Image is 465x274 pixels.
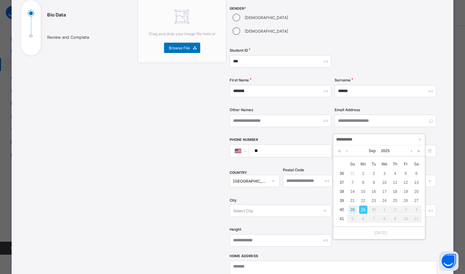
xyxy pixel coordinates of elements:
td: September 20, 2025 [411,187,422,196]
span: Fr [400,161,411,167]
td: September 2, 2025 [368,169,379,178]
label: Surname [335,78,351,82]
th: Thu [390,159,400,169]
td: October 4, 2025 [411,205,422,214]
label: Home Address [230,254,258,258]
div: 10 [400,215,411,223]
th: Mon [358,159,368,169]
td: October 9, 2025 [390,214,400,223]
td: September 25, 2025 [390,196,400,205]
td: 36 [336,169,347,178]
td: September 23, 2025 [368,196,379,205]
div: Select City [233,205,253,217]
td: October 1, 2025 [379,205,390,214]
td: September 29, 2025 [358,205,368,214]
td: October 10, 2025 [400,214,411,223]
label: [DEMOGRAPHIC_DATA] [245,15,288,20]
div: 17 [380,187,389,196]
td: September 11, 2025 [390,178,400,187]
td: September 13, 2025 [411,178,422,187]
div: 6 [358,215,368,223]
div: 9 [370,178,378,187]
td: September 24, 2025 [379,196,390,205]
a: Next month (PageDown) [409,145,414,156]
div: 24 [380,196,389,205]
td: September 9, 2025 [368,178,379,187]
a: Previous month (PageUp) [345,145,349,156]
div: 8 [359,178,367,187]
span: Mo [358,161,368,167]
div: 19 [402,187,410,196]
div: 28 [348,205,357,214]
label: Phone Number [230,138,258,142]
div: 31 [348,169,357,178]
span: Gender [230,6,331,11]
span: Browse File [169,46,190,50]
td: September 3, 2025 [379,169,390,178]
td: September 22, 2025 [358,196,368,205]
div: 12 [402,178,410,187]
div: 3 [400,205,411,214]
button: Open asap [439,251,459,271]
td: August 31, 2025 [347,169,358,178]
a: Next year (Control + right) [416,145,422,156]
td: September 26, 2025 [400,196,411,205]
div: 26 [402,196,410,205]
div: 5 [347,215,358,223]
th: Tue [368,159,379,169]
div: 21 [348,196,357,205]
td: September 4, 2025 [390,169,400,178]
td: September 12, 2025 [400,178,411,187]
div: 25 [391,196,399,205]
td: September 8, 2025 [358,178,368,187]
td: 41 [336,214,347,223]
th: Sun [347,159,358,169]
label: Other Names [230,108,253,112]
div: 18 [391,187,399,196]
div: 27 [412,196,421,205]
th: Wed [379,159,390,169]
label: Student ID [230,48,248,53]
td: September 7, 2025 [347,178,358,187]
div: 8 [379,215,390,223]
td: September 1, 2025 [358,169,368,178]
span: We [379,161,390,167]
td: September 27, 2025 [411,196,422,205]
div: 6 [412,169,421,178]
td: September 15, 2025 [358,187,368,196]
td: September 10, 2025 [379,178,390,187]
td: October 5, 2025 [347,214,358,223]
a: Last year (Control + left) [336,145,343,156]
td: September 5, 2025 [400,169,411,178]
span: Tu [368,161,379,167]
td: October 11, 2025 [411,214,422,223]
div: 22 [359,196,367,205]
td: 38 [336,187,347,196]
span: City [230,198,237,203]
td: September 21, 2025 [347,196,358,205]
span: COUNTRY [230,171,247,175]
div: 1 [359,169,367,178]
div: 1 [379,205,390,214]
label: Postal Code [283,168,304,172]
div: 7 [348,178,357,187]
div: 13 [412,178,421,187]
td: 37 [336,178,347,187]
div: 7 [368,215,379,223]
span: Drag and drop your image file here or [149,31,215,36]
div: 20 [412,187,421,196]
td: 40 [336,205,347,214]
td: October 6, 2025 [358,214,368,223]
div: 16 [370,187,378,196]
div: [GEOGRAPHIC_DATA] [233,179,267,184]
td: September 19, 2025 [400,187,411,196]
div: 11 [391,178,399,187]
a: Sep [366,145,378,156]
span: Sa [411,161,422,167]
td: September 16, 2025 [368,187,379,196]
div: 3 [380,169,389,178]
td: September 14, 2025 [347,187,358,196]
label: Email Address [335,108,360,112]
div: 15 [359,187,367,196]
td: October 8, 2025 [379,214,390,223]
